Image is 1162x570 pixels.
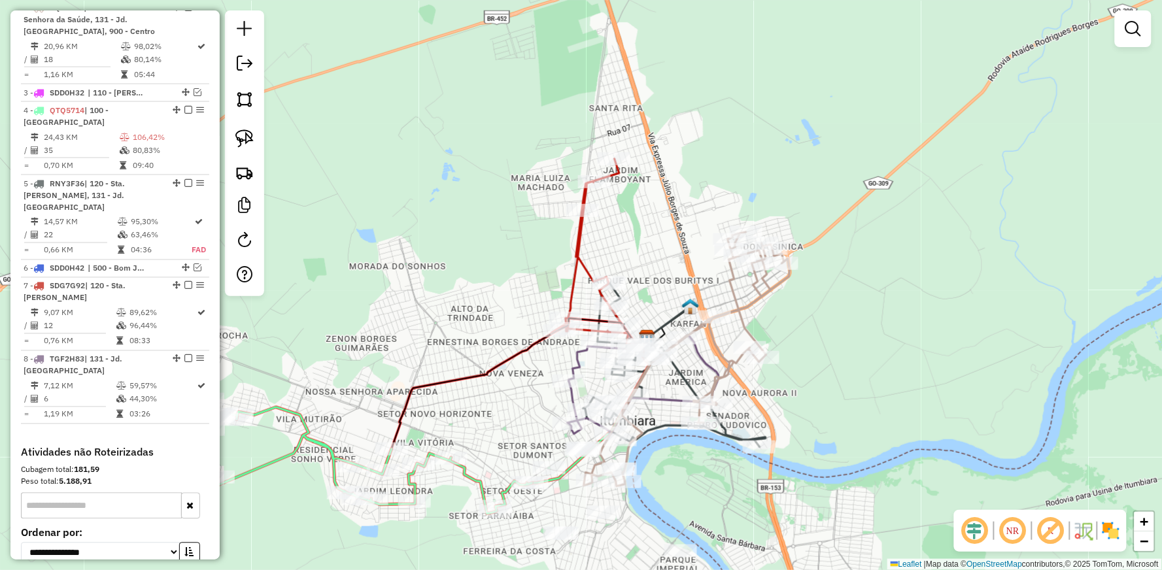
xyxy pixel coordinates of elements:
div: Atividade não roteirizada - KOCHILOVISK BEER [567,442,600,455]
i: Total de Atividades [31,395,39,403]
i: % de utilização do peso [120,133,129,141]
td: 59,57% [129,380,197,393]
td: 6 [43,393,116,406]
td: FAD [191,244,207,257]
div: Map data © contributors,© 2025 TomTom, Microsoft [887,559,1162,570]
div: Atividade não roteirizada - SPASSO NAUTICO [664,545,697,558]
a: Nova sessão e pesquisa [231,16,258,45]
em: Finalizar rota [184,106,192,114]
div: Atividade não roteirizada - NORPESCA [533,461,566,475]
span: 8 - [24,354,122,376]
td: / [24,144,30,157]
div: Atividade não roteirizada - MALAWI LOUNGE [602,463,635,476]
td: = [24,408,30,421]
em: Finalizar rota [184,282,192,290]
i: % de utilização do peso [116,382,126,390]
em: Finalizar rota [184,355,192,363]
em: Opções [196,179,204,187]
i: Total de Atividades [31,146,39,154]
div: Atividade não roteirizada - SUPERM. REIS LJ 01 [567,444,600,457]
img: ROSSAFA [639,329,656,346]
td: = [24,68,30,81]
strong: 5.188,91 [59,477,92,486]
em: Finalizar rota [184,179,192,187]
td: 12 [43,320,116,333]
i: Rota otimizada [198,42,206,50]
td: 7,12 KM [43,380,116,393]
span: SDG7G92 [50,281,85,291]
td: 04:36 [131,244,192,257]
i: Distância Total [31,309,39,317]
td: 18 [43,53,120,66]
td: / [24,229,30,242]
a: Reroteirizar Sessão [231,227,258,256]
td: = [24,159,30,172]
i: Tempo total em rota [116,337,123,345]
span: 4 - [24,105,109,127]
span: | 120 - Sta. [PERSON_NAME], 131 - Jd. [GEOGRAPHIC_DATA] [24,178,125,212]
td: 03:26 [129,408,197,421]
a: Criar modelo [231,192,258,222]
i: Rota otimizada [195,218,203,226]
i: Distância Total [31,218,39,226]
em: Alterar sequência das rotas [173,179,180,187]
td: 0,76 KM [43,335,116,348]
td: 0,66 KM [43,244,118,257]
td: 96,44% [129,320,197,333]
em: Opções [196,282,204,290]
div: Atividade não roteirizada - MALAWI LOUNGE [604,463,637,476]
a: Criar rota [230,158,259,187]
td: 24,43 KM [43,131,119,144]
i: Distância Total [31,382,39,390]
i: Total de Atividades [31,231,39,239]
i: % de utilização do peso [121,42,131,50]
i: Tempo total em rota [118,246,125,254]
td: 106,42% [132,131,204,144]
i: % de utilização da cubagem [120,146,129,154]
td: 1,19 KM [43,408,116,421]
em: Alterar sequência das rotas [182,88,190,96]
span: 5 - [24,178,125,212]
em: Visualizar rota [194,88,201,96]
img: Selecionar atividades - laço [235,129,254,148]
em: Visualizar rota [194,264,201,272]
span: − [1140,533,1149,549]
td: 80,14% [133,53,197,66]
i: Tempo total em rota [120,161,126,169]
h4: Atividades não Roteirizadas [21,446,209,459]
td: 95,30% [131,216,192,229]
td: 0,70 KM [43,159,119,172]
img: Selecionar atividades - polígono [235,90,254,109]
img: Criar rota [235,163,254,182]
span: 7 - [24,281,126,303]
td: 20,96 KM [43,40,120,53]
i: Distância Total [31,133,39,141]
strong: 181,59 [74,465,99,475]
td: 80,83% [132,144,204,157]
span: | 130 - Nossa Senhora da Saúde, 131 - Jd. [GEOGRAPHIC_DATA], 900 - Centro [24,3,155,36]
i: Distância Total [31,42,39,50]
div: Cubagem total: [21,464,209,476]
i: % de utilização da cubagem [116,322,126,330]
em: Alterar sequência das rotas [173,355,180,363]
td: 05:44 [133,68,197,81]
em: Opções [196,106,204,114]
span: | [924,560,926,569]
span: 500 - Bom Jesus [88,263,148,275]
i: % de utilização da cubagem [116,395,126,403]
div: Peso total: [21,476,209,488]
a: Zoom out [1135,531,1154,551]
div: Atividade não roteirizada - KOCHILOVISK BEER [569,442,602,455]
td: / [24,393,30,406]
a: Exibir filtros [1120,16,1146,42]
td: 14,57 KM [43,216,118,229]
span: SDD0H42 [50,263,84,273]
i: Tempo total em rota [116,411,123,418]
td: 09:40 [132,159,204,172]
td: / [24,53,30,66]
span: QTQ5714 [50,105,84,115]
span: 3 - [24,88,84,97]
div: Atividade não roteirizada - PINGO DE OURO BEBIDA [546,527,579,540]
span: Ocultar NR [997,515,1029,546]
a: Leaflet [891,560,922,569]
